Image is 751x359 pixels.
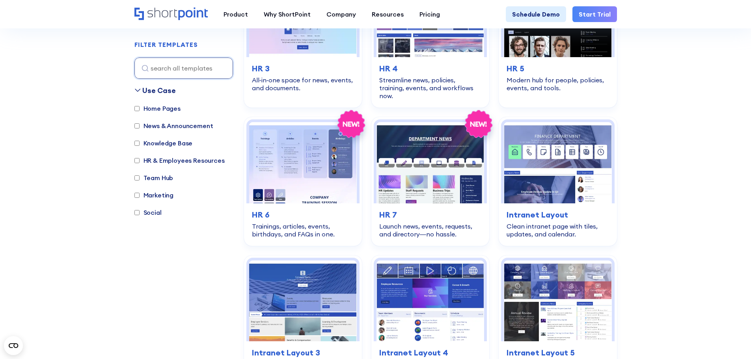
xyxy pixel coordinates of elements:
[379,63,481,74] h3: HR 4
[252,347,354,359] h3: Intranet Layout 3
[376,260,484,341] img: Intranet Layout 4 – Intranet Page Template: Centralize resources, documents, schedules, and emplo...
[142,85,176,96] div: Use Case
[504,122,611,203] img: Intranet Layout – SharePoint Page Design: Clean intranet page with tiles, updates, and calendar.
[364,6,412,22] a: Resources
[609,268,751,359] div: Widget de chat
[504,260,611,341] img: Intranet Layout 5 – SharePoint Page Template: Action-first homepage with tiles, news, docs, sched...
[376,122,484,203] img: HR 7 – HR SharePoint Template: Launch news, events, requests, and directory—no hassle.
[256,6,319,22] a: Why ShortPoint
[134,121,213,130] label: News & Announcement
[379,209,481,221] h3: HR 7
[572,6,617,22] a: Start Trial
[412,6,448,22] a: Pricing
[134,7,208,21] a: Home
[379,222,481,238] div: Launch news, events, requests, and directory—no hassle.
[507,63,609,74] h3: HR 5
[134,175,140,180] input: Team Hub
[134,104,181,113] label: Home Pages
[379,76,481,100] div: Streamline news, policies, training, events, and workflows now.
[499,117,617,246] a: Intranet Layout – SharePoint Page Design: Clean intranet page with tiles, updates, and calendar.I...
[134,123,140,128] input: News & Announcement
[507,347,609,359] h3: Intranet Layout 5
[372,9,404,19] div: Resources
[134,190,174,200] label: Marketing
[252,76,354,92] div: All‑in‑one space for news, events, and documents.
[371,117,489,246] a: HR 7 – HR SharePoint Template: Launch news, events, requests, and directory—no hassle.HR 7Launch ...
[134,158,140,163] input: HR & Employees Resources
[419,9,440,19] div: Pricing
[4,336,23,355] button: Open CMP widget
[134,208,162,217] label: Social
[264,9,311,19] div: Why ShortPoint
[134,173,173,182] label: Team Hub
[252,63,354,74] h3: HR 3
[134,141,140,146] input: Knowledge Base
[134,41,198,48] h2: FILTER TEMPLATES
[252,222,354,238] div: Trainings, articles, events, birthdays, and FAQs in one.
[507,222,609,238] div: Clean intranet page with tiles, updates, and calendar.
[507,209,609,221] h3: Intranet Layout
[216,6,256,22] a: Product
[134,138,193,148] label: Knowledge Base
[134,58,233,79] input: search all templates
[319,6,364,22] a: Company
[244,117,362,246] a: HR 6 – HR SharePoint Site Template: Trainings, articles, events, birthdays, and FAQs in one.HR 6T...
[249,260,357,341] img: Intranet Layout 3 – SharePoint Homepage Template: Homepage that surfaces news, services, events, ...
[134,106,140,111] input: Home Pages
[379,347,481,359] h3: Intranet Layout 4
[507,76,609,92] div: Modern hub for people, policies, events, and tools.
[134,210,140,215] input: Social
[252,209,354,221] h3: HR 6
[224,9,248,19] div: Product
[609,268,751,359] iframe: Chat Widget
[249,122,357,203] img: HR 6 – HR SharePoint Site Template: Trainings, articles, events, birthdays, and FAQs in one.
[506,6,566,22] a: Schedule Demo
[134,156,225,165] label: HR & Employees Resources
[326,9,356,19] div: Company
[134,193,140,198] input: Marketing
